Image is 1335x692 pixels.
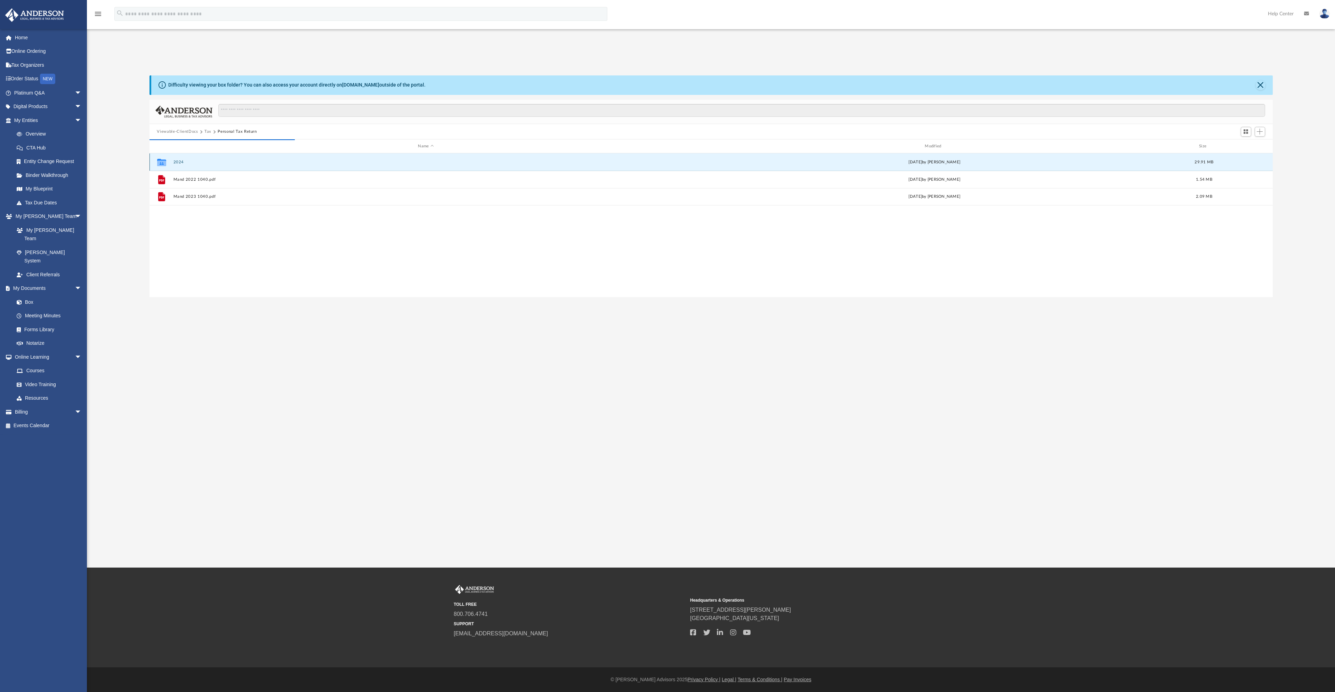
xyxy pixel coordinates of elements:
[75,210,89,224] span: arrow_drop_down
[40,74,55,84] div: NEW
[688,677,721,682] a: Privacy Policy |
[682,194,1187,200] div: [DATE] by [PERSON_NAME]
[5,31,92,44] a: Home
[218,104,1265,117] input: Search files and folders
[1190,143,1218,149] div: Size
[204,129,211,135] button: Tax
[218,129,257,135] button: Personal Tax Return
[10,295,85,309] a: Box
[5,100,92,114] a: Digital Productsarrow_drop_down
[173,160,679,164] button: 2024
[1255,127,1265,137] button: Add
[75,100,89,114] span: arrow_drop_down
[5,210,89,223] a: My [PERSON_NAME] Teamarrow_drop_down
[10,223,85,245] a: My [PERSON_NAME] Team
[3,8,66,22] img: Anderson Advisors Platinum Portal
[1196,195,1212,198] span: 2.09 MB
[5,44,92,58] a: Online Ordering
[5,405,92,419] a: Billingarrow_drop_down
[5,350,89,364] a: Online Learningarrow_drop_down
[5,86,92,100] a: Platinum Q&Aarrow_drop_down
[75,113,89,128] span: arrow_drop_down
[690,597,922,603] small: Headquarters & Operations
[75,282,89,296] span: arrow_drop_down
[5,113,92,127] a: My Entitiesarrow_drop_down
[75,405,89,419] span: arrow_drop_down
[738,677,783,682] a: Terms & Conditions |
[690,615,779,621] a: [GEOGRAPHIC_DATA][US_STATE]
[682,177,1187,183] div: [DATE] by [PERSON_NAME]
[10,268,89,282] a: Client Referrals
[1319,9,1330,19] img: User Pic
[10,155,92,169] a: Entity Change Request
[1256,80,1265,90] button: Close
[94,13,102,18] a: menu
[5,72,92,86] a: Order StatusNEW
[10,196,92,210] a: Tax Due Dates
[173,143,678,149] div: Name
[10,182,89,196] a: My Blueprint
[75,350,89,364] span: arrow_drop_down
[1195,160,1213,164] span: 29.91 MB
[116,9,124,17] i: search
[10,391,89,405] a: Resources
[152,143,170,149] div: id
[784,677,811,682] a: Pay Invoices
[10,364,89,378] a: Courses
[1196,178,1212,181] span: 1.54 MB
[454,630,548,636] a: [EMAIL_ADDRESS][DOMAIN_NAME]
[75,86,89,100] span: arrow_drop_down
[454,621,685,627] small: SUPPORT
[157,129,198,135] button: Viewable-ClientDocs
[10,245,89,268] a: [PERSON_NAME] System
[87,676,1335,683] div: © [PERSON_NAME] Advisors 2025
[10,168,92,182] a: Binder Walkthrough
[454,585,495,594] img: Anderson Advisors Platinum Portal
[10,377,85,391] a: Video Training
[722,677,736,682] a: Legal |
[149,153,1273,297] div: grid
[342,82,379,88] a: [DOMAIN_NAME]
[10,336,89,350] a: Notarize
[1221,143,1270,149] div: id
[10,309,89,323] a: Meeting Minutes
[94,10,102,18] i: menu
[454,601,685,608] small: TOLL FREE
[10,323,85,336] a: Forms Library
[5,58,92,72] a: Tax Organizers
[1241,127,1251,137] button: Switch to Grid View
[5,419,92,433] a: Events Calendar
[173,195,679,199] button: Mand 2023 1040.pdf
[681,143,1187,149] div: Modified
[168,81,426,89] div: Difficulty viewing your box folder? You can also access your account directly on outside of the p...
[690,607,791,613] a: [STREET_ADDRESS][PERSON_NAME]
[454,611,488,617] a: 800.706.4741
[10,127,92,141] a: Overview
[5,282,89,295] a: My Documentsarrow_drop_down
[173,177,679,182] button: Mand 2022 1040.pdf
[10,141,92,155] a: CTA Hub
[682,159,1187,165] div: [DATE] by [PERSON_NAME]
